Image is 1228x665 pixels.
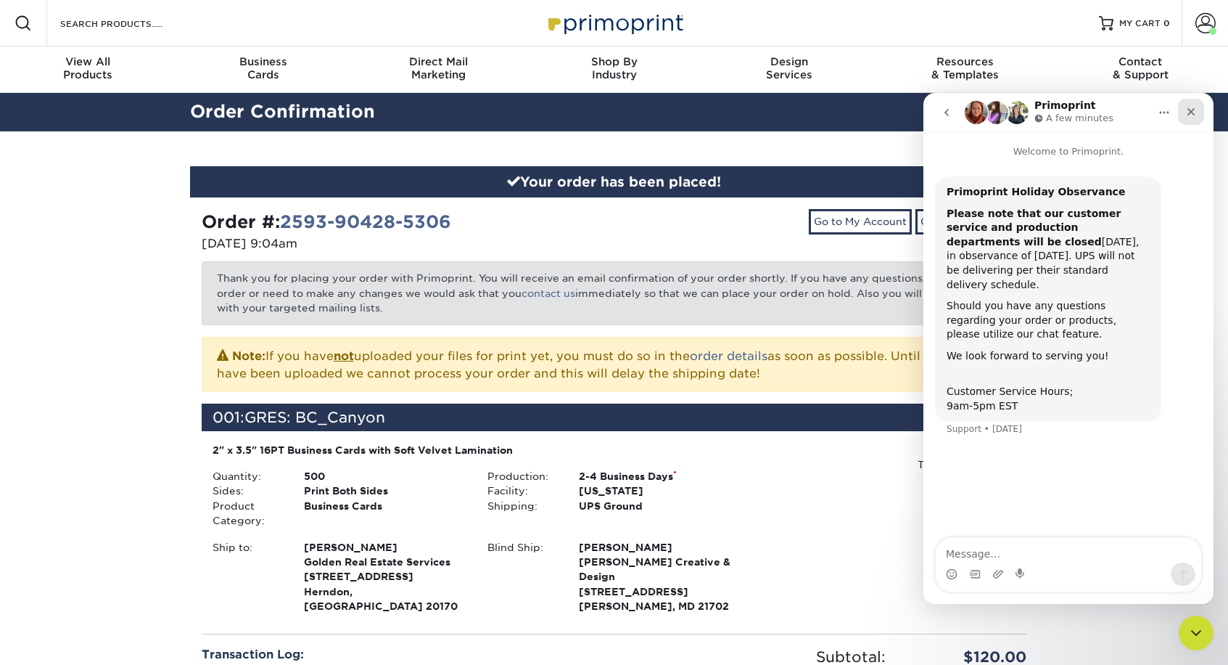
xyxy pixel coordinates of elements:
[568,469,751,484] div: 2-4 Business Days
[477,469,568,484] div: Production:
[701,55,877,68] span: Design
[542,7,687,38] img: Primoprint
[202,484,293,498] div: Sides:
[477,540,568,614] div: Blind Ship:
[690,349,767,363] a: order details
[923,93,1213,604] iframe: Intercom live chat
[877,55,1052,68] span: Resources
[889,404,1027,431] div: $120.00
[568,499,751,513] div: UPS Ground
[202,499,293,529] div: Product Category:
[527,55,702,68] span: Shop By
[751,443,1015,487] div: Product: $120.00 Turnaround: $0.00 Shipping: $8.96
[1052,46,1228,93] a: Contact& Support
[1179,616,1213,650] iframe: Intercom live chat
[213,443,741,457] div: 2" x 3.5" 16PT Business Cards with Soft Velvet Lamination
[176,55,351,81] div: Cards
[477,484,568,498] div: Facility:
[304,540,466,613] strong: Herndon, [GEOGRAPHIC_DATA] 20170
[217,346,1012,383] p: If you have uploaded your files for print yet, you must do so in the as soon as possible. Until y...
[304,569,466,584] span: [STREET_ADDRESS]
[244,409,385,426] span: GRES: BC_Canyon
[202,646,603,664] div: Transaction Log:
[293,499,477,529] div: Business Cards
[522,287,575,299] a: contact us
[202,404,889,431] div: 001:
[280,211,451,232] a: 2593-90428-5306
[915,209,1027,234] a: Continue Shopping
[579,584,741,599] span: [STREET_ADDRESS]
[334,349,354,363] b: not
[877,46,1052,93] a: Resources& Templates
[579,540,741,613] strong: [PERSON_NAME], MD 21702
[232,349,265,363] strong: Note:
[176,46,351,93] a: BusinessCards
[1119,17,1161,30] span: MY CART
[701,46,877,93] a: DesignServices
[1163,18,1170,28] span: 0
[304,555,466,569] span: Golden Real Estate Services
[202,540,293,614] div: Ship to:
[202,235,603,253] p: [DATE] 9:04am
[701,55,877,81] div: Services
[579,555,741,584] span: [PERSON_NAME] Creative & Design
[202,469,293,484] div: Quantity:
[1052,55,1228,81] div: & Support
[477,499,568,513] div: Shipping:
[809,209,912,234] a: Go to My Account
[568,484,751,498] div: [US_STATE]
[351,46,527,93] a: Direct MailMarketing
[202,261,1027,325] p: Thank you for placing your order with Primoprint. You will receive an email confirmation of your ...
[527,55,702,81] div: Industry
[579,540,741,555] span: [PERSON_NAME]
[176,55,351,68] span: Business
[293,469,477,484] div: 500
[304,540,466,555] span: [PERSON_NAME]
[179,99,1050,126] h2: Order Confirmation
[351,55,527,81] div: Marketing
[1052,55,1228,68] span: Contact
[293,484,477,498] div: Print Both Sides
[202,211,451,232] strong: Order #:
[351,55,527,68] span: Direct Mail
[527,46,702,93] a: Shop ByIndustry
[59,15,200,32] input: SEARCH PRODUCTS.....
[877,55,1052,81] div: & Templates
[190,166,1039,198] div: Your order has been placed!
